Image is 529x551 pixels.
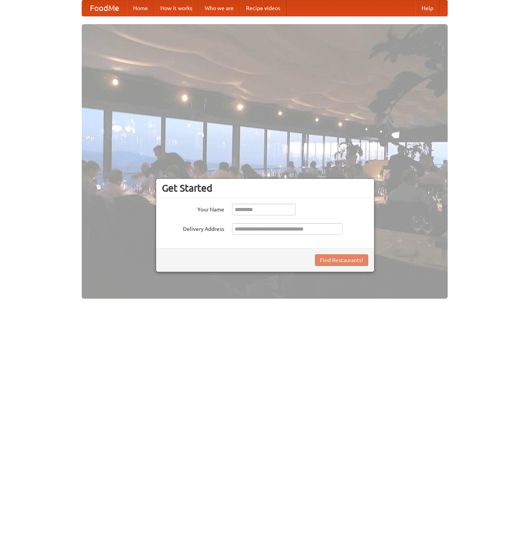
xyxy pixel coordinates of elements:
[154,0,199,16] a: How it works
[162,204,224,213] label: Your Name
[162,182,368,194] h3: Get Started
[82,0,127,16] a: FoodMe
[240,0,286,16] a: Recipe videos
[199,0,240,16] a: Who we are
[415,0,439,16] a: Help
[127,0,154,16] a: Home
[315,254,368,266] button: Find Restaurants!
[162,223,224,233] label: Delivery Address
